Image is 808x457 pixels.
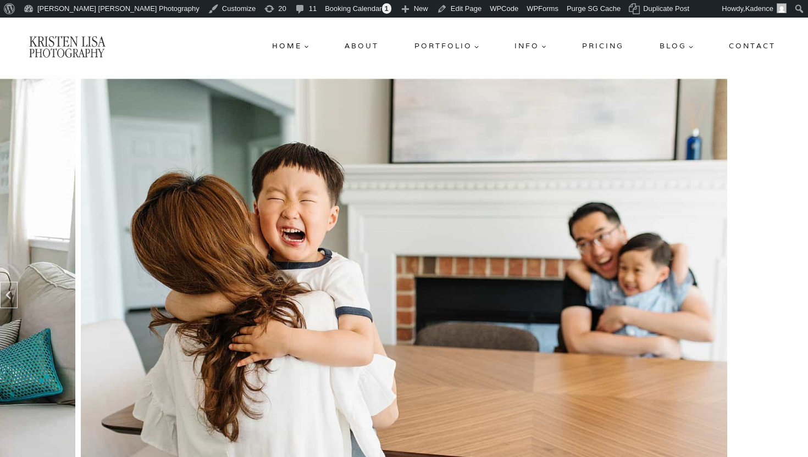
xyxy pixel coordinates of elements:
span: Home [272,41,309,52]
a: About [340,36,383,56]
nav: Primary Navigation [268,36,780,56]
a: Blog [655,36,698,56]
a: Portfolio [410,36,484,56]
a: Pricing [578,36,628,56]
button: Next slide [790,282,808,308]
span: Portfolio [414,41,479,52]
span: 1 [382,3,391,14]
a: Home [268,36,313,56]
a: Contact [724,36,780,56]
a: Info [510,36,551,56]
span: Info [514,41,546,52]
img: Kristen Lisa Photography [28,35,106,58]
span: Kadence [745,4,773,13]
span: Blog [660,41,694,52]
